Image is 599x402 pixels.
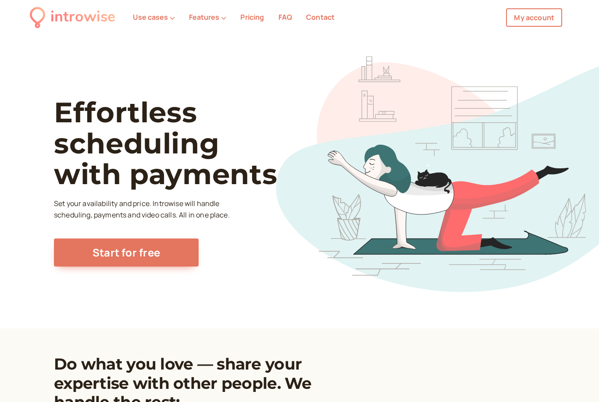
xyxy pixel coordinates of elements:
[506,8,562,27] a: My account
[189,13,226,21] button: Features
[54,198,232,221] p: Set your availability and price. Introwise will handle scheduling, payments and video calls. All ...
[54,238,199,267] a: Start for free
[54,97,309,189] h1: Effortless scheduling with payments
[278,12,292,22] a: FAQ
[240,12,264,22] a: Pricing
[133,13,175,21] button: Use cases
[50,5,115,29] div: introwise
[30,5,115,29] a: introwise
[306,12,335,22] a: Contact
